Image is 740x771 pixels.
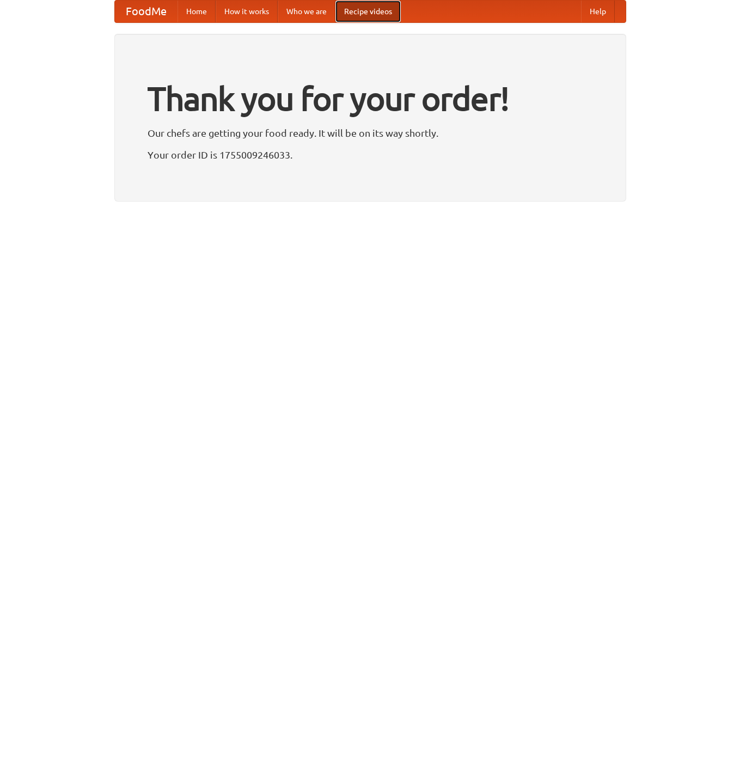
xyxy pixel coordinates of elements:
[178,1,216,22] a: Home
[115,1,178,22] a: FoodMe
[581,1,615,22] a: Help
[278,1,335,22] a: Who we are
[216,1,278,22] a: How it works
[148,147,593,163] p: Your order ID is 1755009246033.
[148,125,593,141] p: Our chefs are getting your food ready. It will be on its way shortly.
[148,72,593,125] h1: Thank you for your order!
[335,1,401,22] a: Recipe videos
